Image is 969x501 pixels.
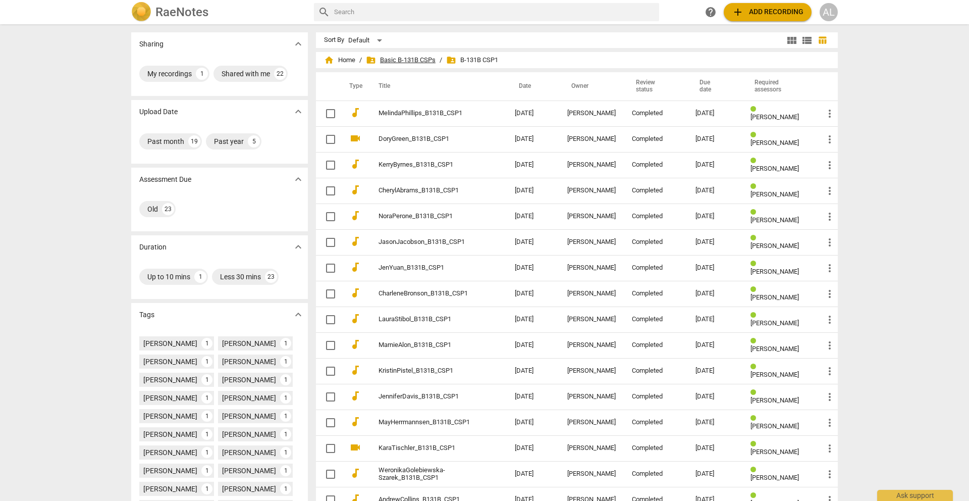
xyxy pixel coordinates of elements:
[632,290,679,297] div: Completed
[567,444,616,452] div: [PERSON_NAME]
[750,209,760,216] span: Review status: completed
[632,419,679,426] div: Completed
[705,6,717,18] span: help
[143,338,197,348] div: [PERSON_NAME]
[349,132,361,144] span: videocam
[632,135,679,143] div: Completed
[222,69,270,79] div: Shared with me
[318,6,330,18] span: search
[567,213,616,220] div: [PERSON_NAME]
[750,183,760,190] span: Review status: completed
[750,312,760,319] span: Review status: completed
[379,187,478,194] a: CherylAbrams_B131B_CSP1
[750,113,799,121] span: [PERSON_NAME]
[750,139,799,146] span: [PERSON_NAME]
[632,238,679,246] div: Completed
[274,68,286,80] div: 22
[567,187,616,194] div: [PERSON_NAME]
[784,33,799,48] button: Tile view
[632,393,679,400] div: Completed
[750,363,760,371] span: Review status: completed
[379,393,478,400] a: JenniferDavis_B131B_CSP1
[801,34,813,46] span: view_list
[222,447,276,458] div: [PERSON_NAME]
[131,2,306,22] a: LogoRaeNotes
[750,260,760,268] span: Review status: completed
[155,5,208,19] h2: RaeNotes
[750,389,760,396] span: Review status: completed
[559,72,624,101] th: Owner
[291,36,306,52] button: Show more
[222,411,276,421] div: [PERSON_NAME]
[379,213,478,220] a: NoraPerone_B131B_CSP1
[750,286,760,293] span: Review status: completed
[820,3,838,21] div: AL
[349,467,361,479] span: audiotrack
[695,290,734,297] div: [DATE]
[567,110,616,117] div: [PERSON_NAME]
[379,110,478,117] a: MelindaPhillips_B131B_CSP1
[824,236,836,248] span: more_vert
[201,374,212,385] div: 1
[632,110,679,117] div: Completed
[695,419,734,426] div: [DATE]
[750,293,799,301] span: [PERSON_NAME]
[695,316,734,323] div: [DATE]
[349,338,361,350] span: audiotrack
[222,429,276,439] div: [PERSON_NAME]
[349,313,361,325] span: audiotrack
[349,287,361,299] span: audiotrack
[143,429,197,439] div: [PERSON_NAME]
[632,264,679,272] div: Completed
[222,466,276,476] div: [PERSON_NAME]
[280,411,291,422] div: 1
[824,288,836,300] span: more_vert
[507,178,559,204] td: [DATE]
[824,365,836,377] span: more_vert
[877,490,953,501] div: Ask support
[632,161,679,169] div: Completed
[292,309,304,321] span: expand_more
[750,440,760,448] span: Review status: completed
[201,483,212,494] div: 1
[815,33,830,48] button: Table view
[291,104,306,119] button: Show more
[824,339,836,352] span: more_vert
[750,345,799,353] span: [PERSON_NAME]
[349,158,361,170] span: audiotrack
[379,238,478,246] a: JasonJacobson_B131B_CSP1
[750,396,799,404] span: [PERSON_NAME]
[567,290,616,297] div: [PERSON_NAME]
[201,447,212,458] div: 1
[687,72,742,101] th: Due date
[292,38,304,50] span: expand_more
[750,466,760,474] span: Review status: completed
[366,55,376,65] span: folder_shared
[214,136,244,146] div: Past year
[567,264,616,272] div: [PERSON_NAME]
[446,55,498,65] span: B-131B CSP1
[824,108,836,120] span: more_vert
[567,135,616,143] div: [PERSON_NAME]
[222,393,276,403] div: [PERSON_NAME]
[750,268,799,275] span: [PERSON_NAME]
[222,484,276,494] div: [PERSON_NAME]
[507,435,559,461] td: [DATE]
[507,332,559,358] td: [DATE]
[507,307,559,332] td: [DATE]
[379,161,478,169] a: KerryByrnes_B131B_CSP1
[750,337,760,345] span: Review status: completed
[732,6,744,18] span: add
[695,110,734,117] div: [DATE]
[201,465,212,476] div: 1
[750,234,760,242] span: Review status: completed
[824,468,836,480] span: more_vert
[131,2,151,22] img: Logo
[724,3,812,21] button: Upload
[188,135,200,147] div: 19
[750,190,799,198] span: [PERSON_NAME]
[379,290,478,297] a: CharleneBronson_B131B_CSP1
[147,204,158,214] div: Old
[379,367,478,375] a: KristinPistel_B131B_CSP1
[818,35,827,45] span: table_chart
